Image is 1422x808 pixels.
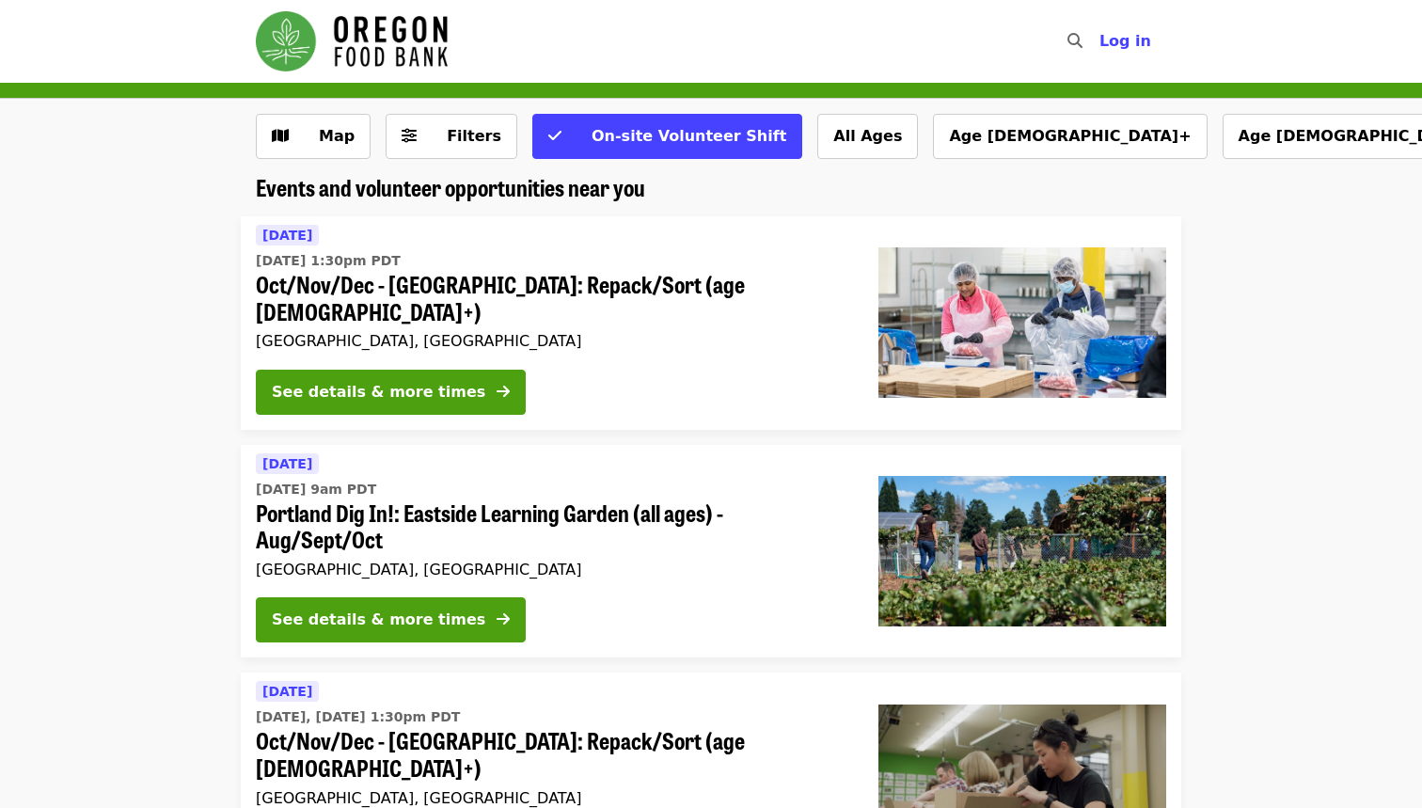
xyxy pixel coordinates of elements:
span: Log in [1099,32,1151,50]
button: See details & more times [256,370,526,415]
i: sliders-h icon [402,127,417,145]
button: See details & more times [256,597,526,642]
div: [GEOGRAPHIC_DATA], [GEOGRAPHIC_DATA] [256,789,848,807]
span: Map [319,127,355,145]
img: Portland Dig In!: Eastside Learning Garden (all ages) - Aug/Sept/Oct organized by Oregon Food Bank [878,476,1166,626]
button: Log in [1084,23,1166,60]
i: arrow-right icon [497,383,510,401]
div: See details & more times [272,381,485,404]
span: [DATE] [262,228,312,243]
button: Age [DEMOGRAPHIC_DATA]+ [933,114,1207,159]
span: Oct/Nov/Dec - [GEOGRAPHIC_DATA]: Repack/Sort (age [DEMOGRAPHIC_DATA]+) [256,271,848,325]
i: check icon [548,127,561,145]
time: [DATE] 9am PDT [256,480,376,499]
img: Oregon Food Bank - Home [256,11,448,71]
span: Oct/Nov/Dec - [GEOGRAPHIC_DATA]: Repack/Sort (age [DEMOGRAPHIC_DATA]+) [256,727,848,782]
span: [DATE] [262,684,312,699]
time: [DATE], [DATE] 1:30pm PDT [256,707,460,727]
input: Search [1094,19,1109,64]
button: All Ages [817,114,918,159]
div: [GEOGRAPHIC_DATA], [GEOGRAPHIC_DATA] [256,561,848,578]
div: [GEOGRAPHIC_DATA], [GEOGRAPHIC_DATA] [256,332,848,350]
time: [DATE] 1:30pm PDT [256,251,401,271]
i: search icon [1067,32,1082,50]
button: Show map view [256,114,371,159]
span: On-site Volunteer Shift [592,127,786,145]
span: Portland Dig In!: Eastside Learning Garden (all ages) - Aug/Sept/Oct [256,499,848,554]
span: [DATE] [262,456,312,471]
button: Filters (0 selected) [386,114,517,159]
a: See details for "Portland Dig In!: Eastside Learning Garden (all ages) - Aug/Sept/Oct" [241,445,1181,658]
i: arrow-right icon [497,610,510,628]
i: map icon [272,127,289,145]
div: See details & more times [272,609,485,631]
button: On-site Volunteer Shift [532,114,802,159]
span: Events and volunteer opportunities near you [256,170,645,203]
img: Oct/Nov/Dec - Beaverton: Repack/Sort (age 10+) organized by Oregon Food Bank [878,247,1166,398]
a: See details for "Oct/Nov/Dec - Beaverton: Repack/Sort (age 10+)" [241,216,1181,430]
span: Filters [447,127,501,145]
